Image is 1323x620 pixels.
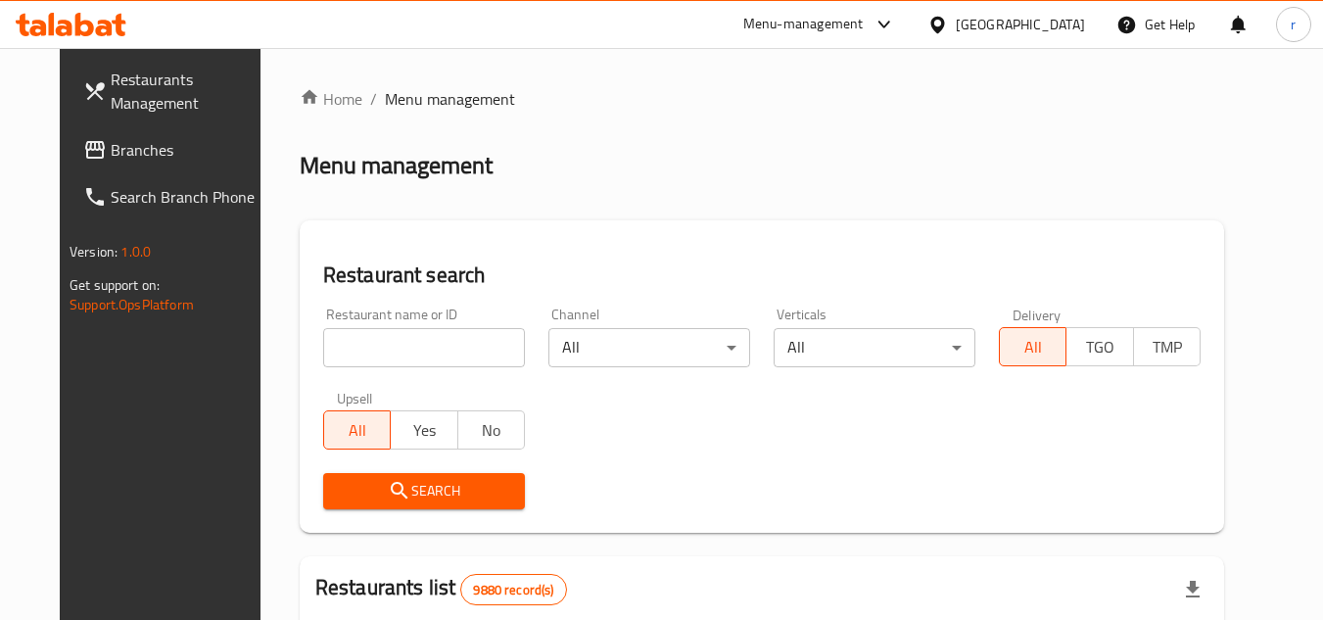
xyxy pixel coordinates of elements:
a: Restaurants Management [68,56,281,126]
span: All [332,416,383,445]
span: Restaurants Management [111,68,265,115]
div: All [548,328,750,367]
button: All [999,327,1066,366]
button: TMP [1133,327,1201,366]
button: No [457,410,525,450]
button: Yes [390,410,457,450]
label: Delivery [1013,308,1062,321]
nav: breadcrumb [300,87,1224,111]
button: All [323,410,391,450]
span: TGO [1074,333,1125,361]
span: TMP [1142,333,1193,361]
div: Total records count [460,574,566,605]
a: Support.OpsPlatform [70,292,194,317]
h2: Restaurants list [315,573,567,605]
span: 9880 record(s) [461,581,565,599]
span: No [466,416,517,445]
h2: Menu management [300,150,493,181]
span: Get support on: [70,272,160,298]
span: Search Branch Phone [111,185,265,209]
span: Menu management [385,87,515,111]
h2: Restaurant search [323,261,1201,290]
div: [GEOGRAPHIC_DATA] [956,14,1085,35]
button: TGO [1065,327,1133,366]
button: Search [323,473,525,509]
a: Search Branch Phone [68,173,281,220]
div: Menu-management [743,13,864,36]
span: Version: [70,239,118,264]
span: Search [339,479,509,503]
span: r [1291,14,1296,35]
div: Export file [1169,566,1216,613]
div: All [774,328,975,367]
a: Branches [68,126,281,173]
label: Upsell [337,391,373,405]
span: Yes [399,416,449,445]
span: All [1008,333,1059,361]
span: 1.0.0 [120,239,151,264]
li: / [370,87,377,111]
a: Home [300,87,362,111]
span: Branches [111,138,265,162]
input: Search for restaurant name or ID.. [323,328,525,367]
